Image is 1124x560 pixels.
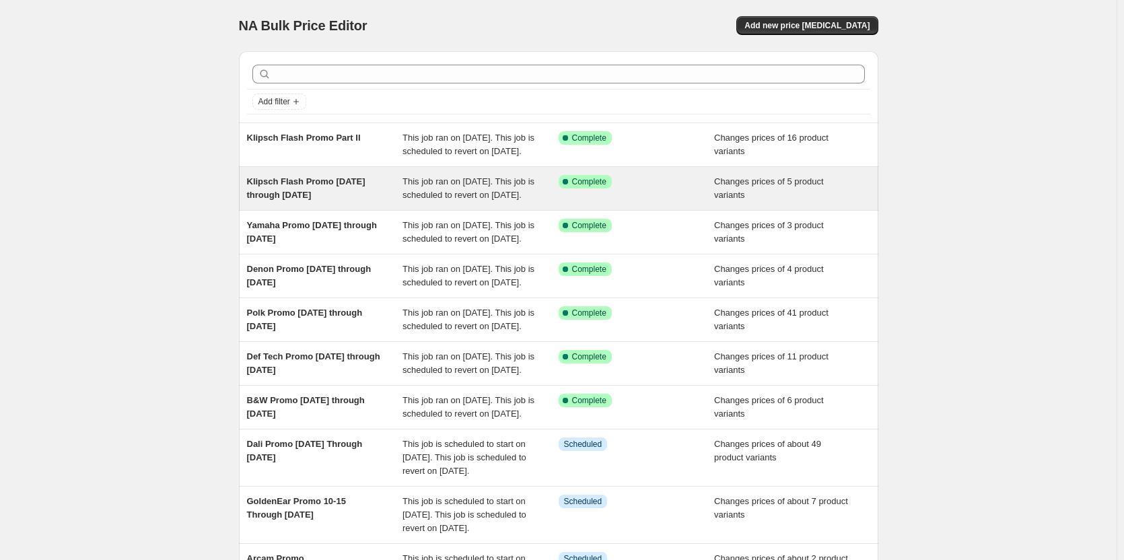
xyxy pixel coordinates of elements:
span: This job ran on [DATE]. This job is scheduled to revert on [DATE]. [402,220,534,244]
span: Changes prices of 41 product variants [714,308,829,331]
span: This job ran on [DATE]. This job is scheduled to revert on [DATE]. [402,264,534,287]
span: Complete [572,308,606,318]
span: Klipsch Flash Promo Part II [247,133,361,143]
span: Changes prices of about 49 product variants [714,439,821,462]
span: This job ran on [DATE]. This job is scheduled to revert on [DATE]. [402,351,534,375]
span: NA Bulk Price Editor [239,18,367,33]
span: GoldenEar Promo 10-15 Through [DATE] [247,496,346,520]
button: Add new price [MEDICAL_DATA] [736,16,878,35]
span: Add filter [258,96,290,107]
span: Complete [572,133,606,143]
span: Scheduled [564,439,602,450]
span: Complete [572,395,606,406]
span: This job is scheduled to start on [DATE]. This job is scheduled to revert on [DATE]. [402,439,526,476]
button: Add filter [252,94,306,110]
span: Complete [572,220,606,231]
span: Klipsch Flash Promo [DATE] through [DATE] [247,176,365,200]
span: B&W Promo [DATE] through [DATE] [247,395,365,419]
span: Changes prices of 6 product variants [714,395,824,419]
span: Changes prices of 5 product variants [714,176,824,200]
span: Scheduled [564,496,602,507]
span: Denon Promo [DATE] through [DATE] [247,264,372,287]
span: This job ran on [DATE]. This job is scheduled to revert on [DATE]. [402,176,534,200]
span: Complete [572,176,606,187]
span: Changes prices of 11 product variants [714,351,829,375]
span: Changes prices of 4 product variants [714,264,824,287]
span: Dali Promo [DATE] Through [DATE] [247,439,363,462]
span: Add new price [MEDICAL_DATA] [744,20,870,31]
span: This job ran on [DATE]. This job is scheduled to revert on [DATE]. [402,308,534,331]
span: This job ran on [DATE]. This job is scheduled to revert on [DATE]. [402,395,534,419]
span: Complete [572,264,606,275]
span: Complete [572,351,606,362]
span: This job is scheduled to start on [DATE]. This job is scheduled to revert on [DATE]. [402,496,526,533]
span: Yamaha Promo [DATE] through [DATE] [247,220,377,244]
span: Polk Promo [DATE] through [DATE] [247,308,363,331]
span: Changes prices of about 7 product variants [714,496,848,520]
span: Changes prices of 3 product variants [714,220,824,244]
span: Def Tech Promo [DATE] through [DATE] [247,351,380,375]
span: Changes prices of 16 product variants [714,133,829,156]
span: This job ran on [DATE]. This job is scheduled to revert on [DATE]. [402,133,534,156]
